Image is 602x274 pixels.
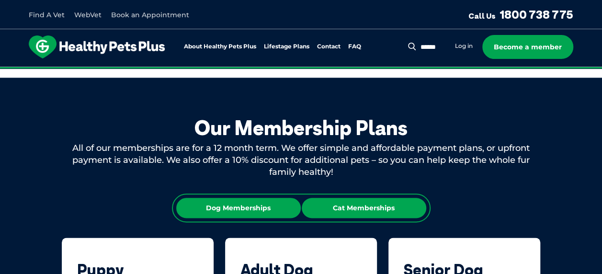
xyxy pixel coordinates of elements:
[468,7,573,22] a: Call Us1800 738 775
[406,42,418,51] button: Search
[264,44,309,50] a: Lifestage Plans
[62,116,541,140] div: Our Membership Plans
[302,198,426,218] div: Cat Memberships
[111,11,189,19] a: Book an Appointment
[122,67,480,76] span: Proactive, preventative wellness program designed to keep your pet healthier and happier for longer
[29,35,165,58] img: hpp-logo
[29,11,65,19] a: Find A Vet
[62,142,541,179] div: All of our memberships are for a 12 month term. We offer simple and affordable payment plans, or ...
[455,42,473,50] a: Log in
[176,198,301,218] div: Dog Memberships
[482,35,573,59] a: Become a member
[468,11,496,21] span: Call Us
[74,11,102,19] a: WebVet
[317,44,341,50] a: Contact
[348,44,361,50] a: FAQ
[184,44,256,50] a: About Healthy Pets Plus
